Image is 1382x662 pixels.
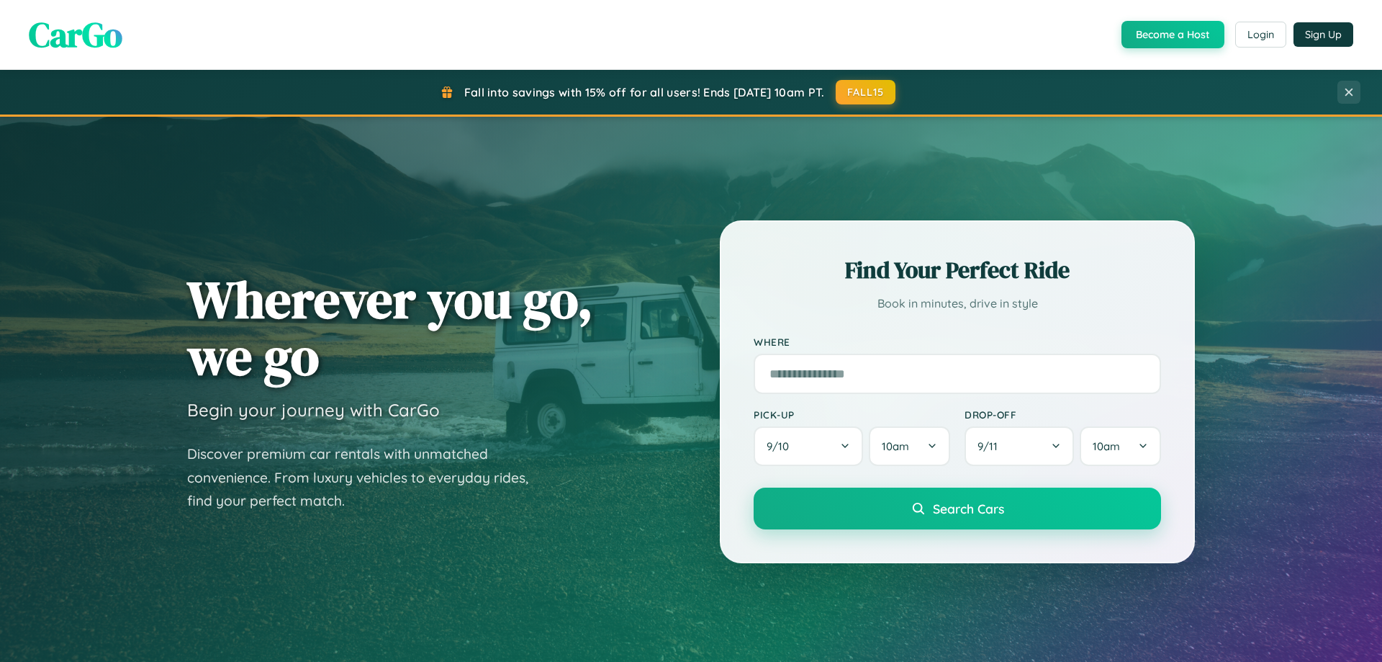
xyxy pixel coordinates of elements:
[754,426,863,466] button: 9/10
[1093,439,1120,453] span: 10am
[965,426,1074,466] button: 9/11
[869,426,950,466] button: 10am
[29,11,122,58] span: CarGo
[836,80,896,104] button: FALL15
[754,408,950,421] label: Pick-up
[882,439,909,453] span: 10am
[977,439,1005,453] span: 9 / 11
[1293,22,1353,47] button: Sign Up
[754,488,1161,529] button: Search Cars
[965,408,1161,421] label: Drop-off
[1080,426,1161,466] button: 10am
[767,439,796,453] span: 9 / 10
[754,254,1161,286] h2: Find Your Perfect Ride
[933,501,1004,516] span: Search Cars
[187,399,440,421] h3: Begin your journey with CarGo
[754,336,1161,348] label: Where
[1235,22,1286,48] button: Login
[464,85,825,99] span: Fall into savings with 15% off for all users! Ends [DATE] 10am PT.
[1121,21,1224,48] button: Become a Host
[187,442,547,513] p: Discover premium car rentals with unmatched convenience. From luxury vehicles to everyday rides, ...
[754,293,1161,314] p: Book in minutes, drive in style
[187,271,593,385] h1: Wherever you go, we go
